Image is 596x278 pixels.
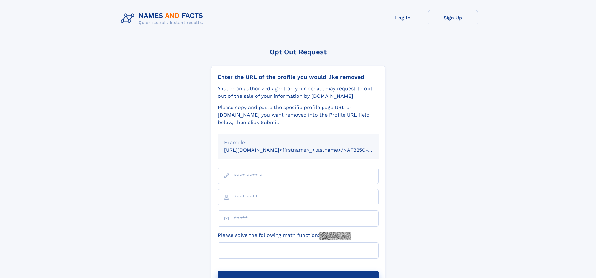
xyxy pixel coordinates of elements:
[218,74,379,81] div: Enter the URL of the profile you would like removed
[218,104,379,126] div: Please copy and paste the specific profile page URL on [DOMAIN_NAME] you want removed into the Pr...
[118,10,208,27] img: Logo Names and Facts
[428,10,478,25] a: Sign Up
[224,139,372,146] div: Example:
[378,10,428,25] a: Log In
[224,147,390,153] small: [URL][DOMAIN_NAME]<firstname>_<lastname>/NAF325G-xxxxxxxx
[218,232,351,240] label: Please solve the following math function:
[218,85,379,100] div: You, or an authorized agent on your behalf, may request to opt-out of the sale of your informatio...
[211,48,385,56] div: Opt Out Request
